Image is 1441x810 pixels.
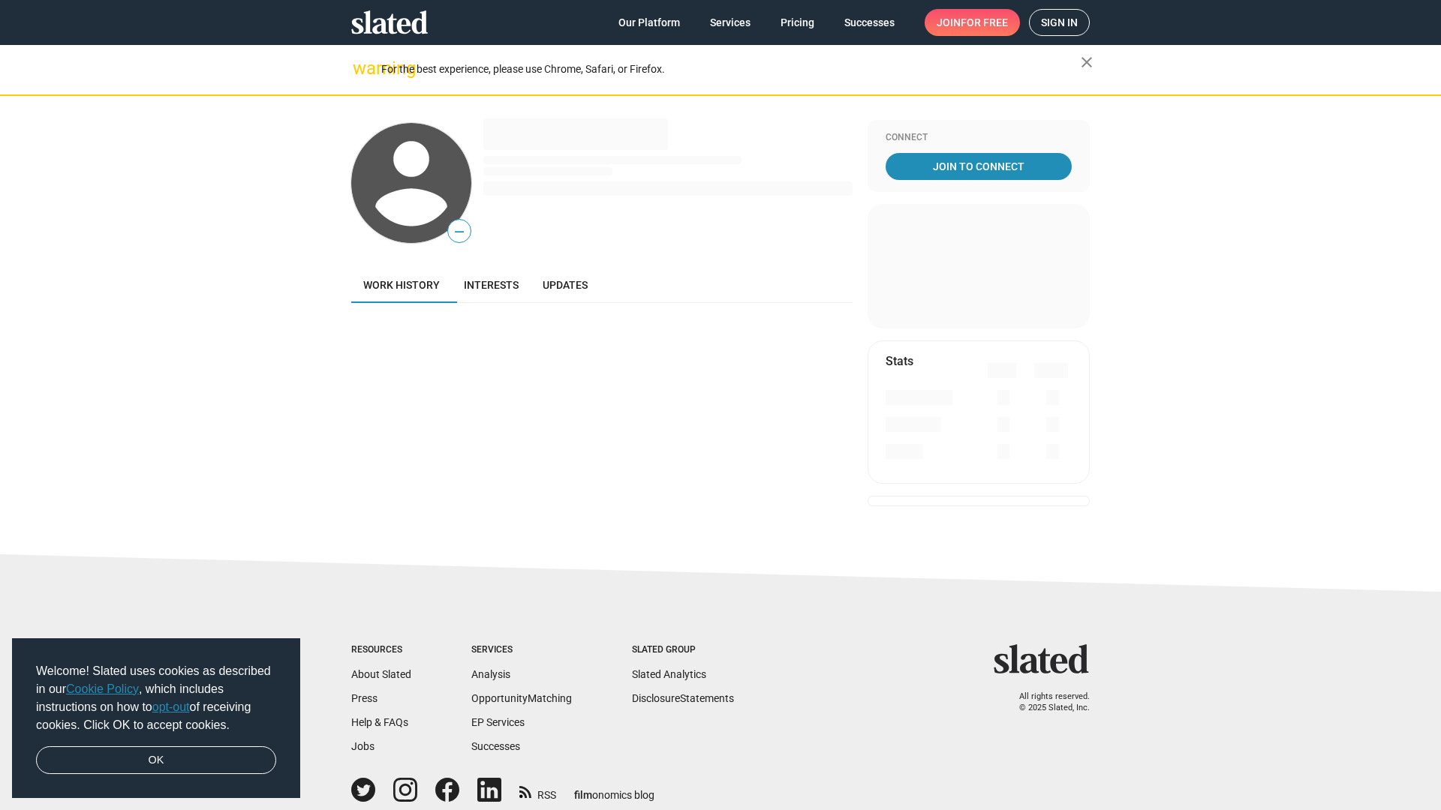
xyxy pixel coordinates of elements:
[471,668,510,680] a: Analysis
[448,222,471,241] span: —
[471,644,572,656] div: Services
[937,9,1008,36] span: Join
[351,716,408,728] a: Help & FAQs
[353,59,371,77] mat-icon: warning
[781,9,814,36] span: Pricing
[832,9,907,36] a: Successes
[698,9,763,36] a: Services
[632,692,734,704] a: DisclosureStatements
[574,789,592,801] span: film
[471,716,525,728] a: EP Services
[574,776,654,802] a: filmonomics blog
[471,692,572,704] a: OpportunityMatching
[632,668,706,680] a: Slated Analytics
[844,9,895,36] span: Successes
[471,740,520,752] a: Successes
[464,279,519,291] span: Interests
[12,638,300,799] div: cookieconsent
[886,132,1072,144] div: Connect
[606,9,692,36] a: Our Platform
[519,779,556,802] a: RSS
[886,353,913,369] mat-card-title: Stats
[961,9,1008,36] span: for free
[1078,53,1096,71] mat-icon: close
[381,59,1081,79] div: For the best experience, please use Chrome, Safari, or Firefox.
[36,662,276,734] span: Welcome! Slated uses cookies as described in our , which includes instructions on how to of recei...
[769,9,826,36] a: Pricing
[889,153,1069,180] span: Join To Connect
[351,668,411,680] a: About Slated
[1041,10,1078,35] span: Sign in
[351,267,452,303] a: Work history
[710,9,751,36] span: Services
[351,692,378,704] a: Press
[632,644,734,656] div: Slated Group
[531,267,600,303] a: Updates
[618,9,680,36] span: Our Platform
[925,9,1020,36] a: Joinfor free
[452,267,531,303] a: Interests
[886,153,1072,180] a: Join To Connect
[351,740,375,752] a: Jobs
[363,279,440,291] span: Work history
[351,644,411,656] div: Resources
[66,682,139,695] a: Cookie Policy
[543,279,588,291] span: Updates
[1003,691,1090,713] p: All rights reserved. © 2025 Slated, Inc.
[36,746,276,775] a: dismiss cookie message
[1029,9,1090,36] a: Sign in
[152,700,190,713] a: opt-out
